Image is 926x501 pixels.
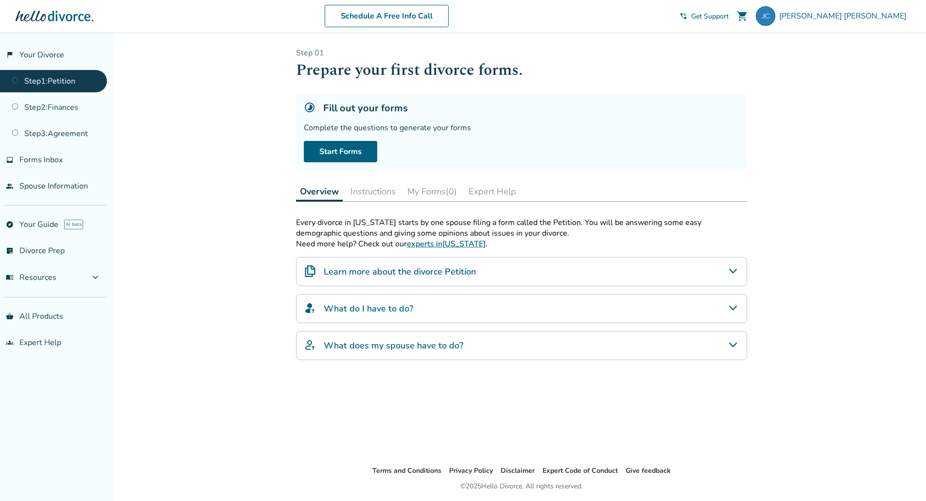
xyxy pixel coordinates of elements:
li: Disclaimer [501,465,535,477]
span: flag_2 [6,51,14,59]
img: Learn more about the divorce Petition [304,265,316,277]
span: Forms Inbox [19,155,63,165]
span: shopping_basket [6,312,14,320]
div: © 2025 Hello Divorce. All rights reserved. [460,481,583,492]
p: Step 0 1 [296,48,747,58]
span: menu_book [6,274,14,281]
button: Instructions [347,182,400,201]
span: groups [6,339,14,346]
a: experts in[US_STATE] [407,239,486,249]
span: shopping_cart [736,10,748,22]
span: Resources [6,272,56,283]
a: Privacy Policy [449,466,493,475]
div: Complete the questions to generate your forms [304,122,739,133]
h5: Fill out your forms [323,102,408,115]
h4: What do I have to do? [324,302,413,315]
button: Overview [296,182,343,202]
p: Every divorce in [US_STATE] starts by one spouse filing a form called the Petition. You will be a... [296,217,747,239]
span: [PERSON_NAME] [PERSON_NAME] [779,11,910,21]
a: Terms and Conditions [372,466,441,475]
h1: Prepare your first divorce forms. [296,58,747,82]
p: Need more help? Check out our . [296,239,747,249]
img: What do I have to do? [304,302,316,314]
a: Expert Code of Conduct [542,466,618,475]
h4: Learn more about the divorce Petition [324,265,476,278]
button: Expert Help [465,182,520,201]
span: AI beta [64,220,83,229]
span: inbox [6,156,14,164]
div: Learn more about the divorce Petition [296,257,747,286]
span: Get Support [691,12,729,21]
a: Start Forms [304,141,377,162]
button: My Forms(0) [403,182,461,201]
h4: What does my spouse have to do? [324,339,463,352]
div: What do I have to do? [296,294,747,323]
li: Give feedback [626,465,671,477]
a: phone_in_talkGet Support [680,12,729,21]
span: phone_in_talk [680,12,687,20]
div: What does my spouse have to do? [296,331,747,360]
span: people [6,182,14,190]
a: Schedule A Free Info Call [325,5,449,27]
span: expand_more [89,272,101,283]
span: list_alt_check [6,247,14,255]
iframe: Chat Widget [877,454,926,501]
span: explore [6,221,14,228]
img: What does my spouse have to do? [304,339,316,351]
img: jdcarman9@gmail.com [756,6,775,26]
